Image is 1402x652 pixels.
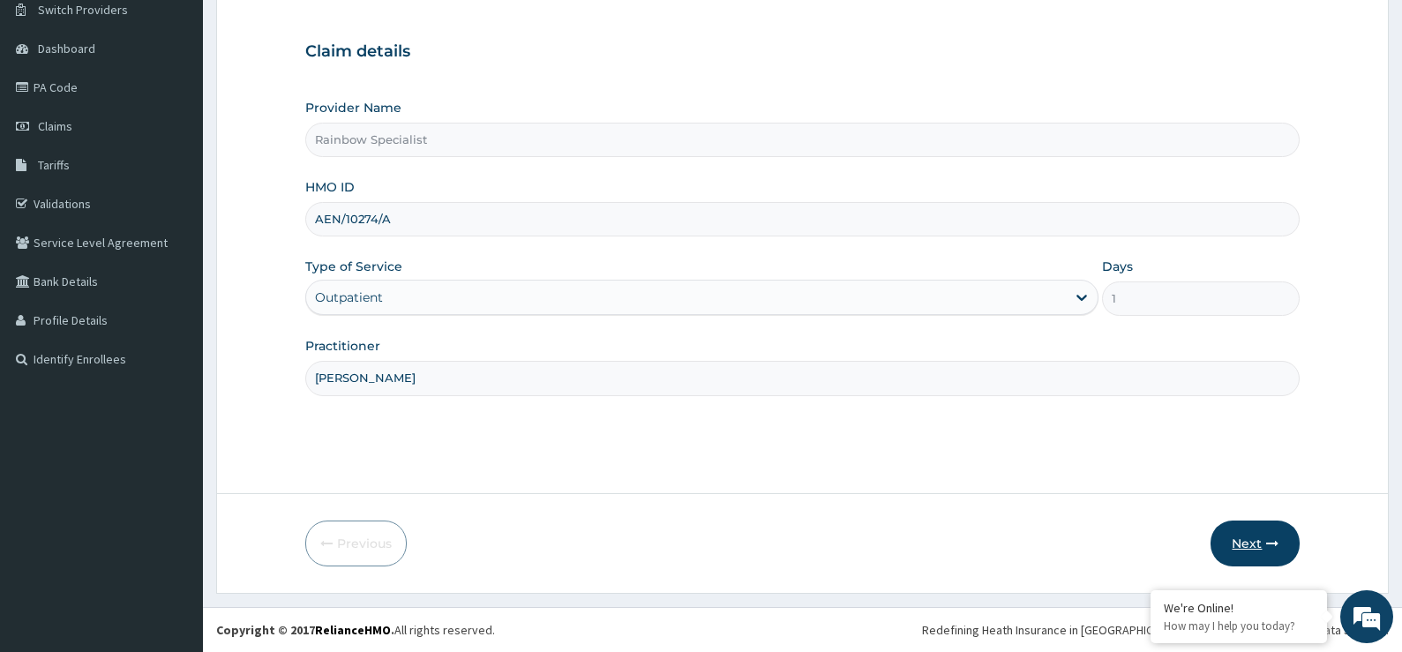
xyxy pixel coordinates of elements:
[305,178,355,196] label: HMO ID
[305,521,407,566] button: Previous
[38,41,95,56] span: Dashboard
[1164,618,1314,633] p: How may I help you today?
[38,157,70,173] span: Tariffs
[38,118,72,134] span: Claims
[315,622,391,638] a: RelianceHMO
[9,451,336,513] textarea: Type your message and hit 'Enter'
[1164,600,1314,616] div: We're Online!
[305,361,1301,395] input: Enter Name
[102,206,244,385] span: We're online!
[305,42,1301,62] h3: Claim details
[216,622,394,638] strong: Copyright © 2017 .
[289,9,332,51] div: Minimize live chat window
[33,88,71,132] img: d_794563401_company_1708531726252_794563401
[305,202,1301,236] input: Enter HMO ID
[38,2,128,18] span: Switch Providers
[305,99,401,116] label: Provider Name
[92,99,296,122] div: Chat with us now
[1102,258,1133,275] label: Days
[1211,521,1300,566] button: Next
[922,621,1389,639] div: Redefining Heath Insurance in [GEOGRAPHIC_DATA] using Telemedicine and Data Science!
[203,607,1402,652] footer: All rights reserved.
[305,337,380,355] label: Practitioner
[315,289,383,306] div: Outpatient
[305,258,402,275] label: Type of Service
